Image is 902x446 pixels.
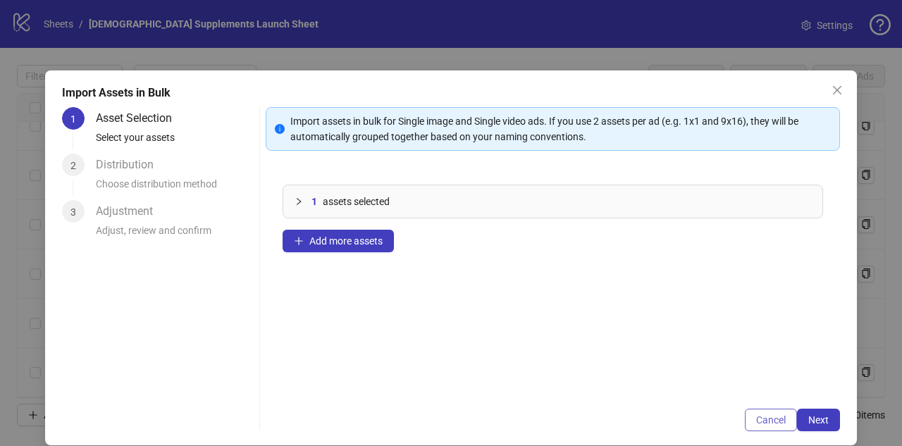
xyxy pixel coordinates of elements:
[70,206,76,218] span: 3
[70,113,76,125] span: 1
[309,235,383,247] span: Add more assets
[275,124,285,134] span: info-circle
[294,236,304,246] span: plus
[797,409,840,431] button: Next
[832,85,843,96] span: close
[96,223,254,247] div: Adjust, review and confirm
[808,414,829,426] span: Next
[323,194,390,209] span: assets selected
[62,85,840,101] div: Import Assets in Bulk
[96,176,254,200] div: Choose distribution method
[96,200,164,223] div: Adjustment
[70,160,76,171] span: 2
[745,409,797,431] button: Cancel
[311,194,317,209] span: 1
[96,130,254,154] div: Select your assets
[96,154,165,176] div: Distribution
[756,414,786,426] span: Cancel
[96,107,183,130] div: Asset Selection
[295,197,303,206] span: collapsed
[283,230,394,252] button: Add more assets
[826,79,848,101] button: Close
[290,113,831,144] div: Import assets in bulk for Single image and Single video ads. If you use 2 assets per ad (e.g. 1x1...
[283,185,822,218] div: 1assets selected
